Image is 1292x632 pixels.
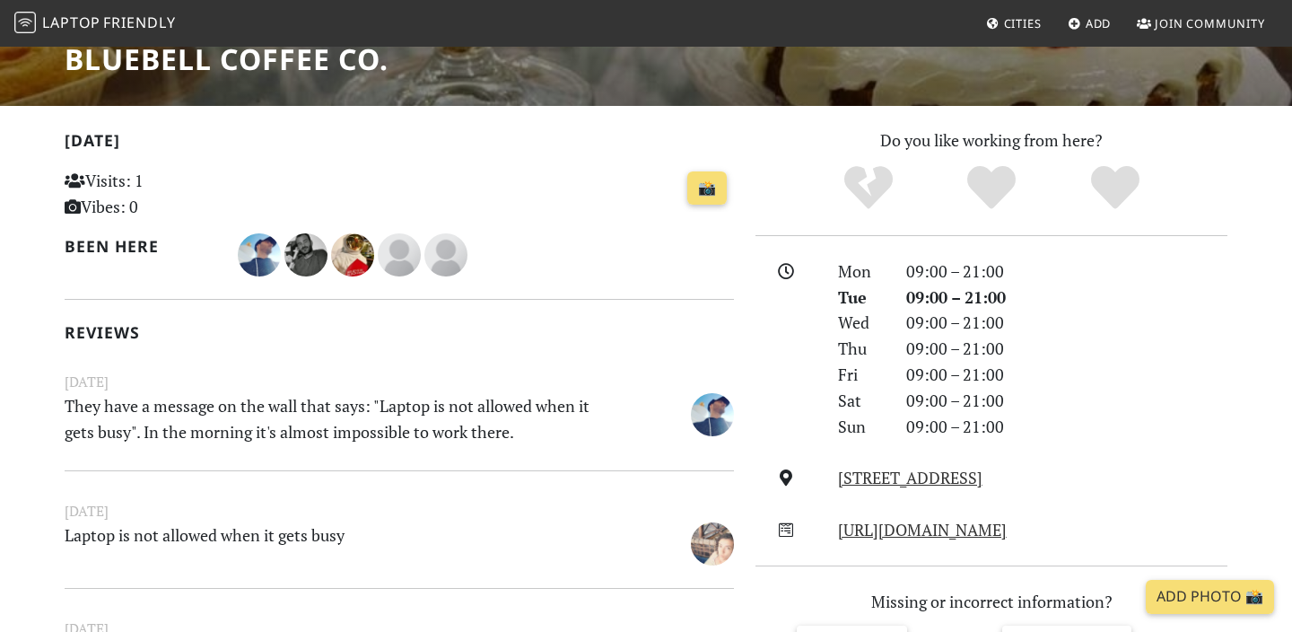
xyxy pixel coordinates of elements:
div: 09:00 – 21:00 [895,336,1238,362]
p: Laptop is not allowed when it gets busy [54,522,630,563]
p: Do you like working from here? [755,127,1227,154]
div: Tue [827,285,895,311]
a: Join Community [1130,7,1272,39]
div: Sun [827,414,895,440]
h2: Been here [65,237,216,256]
img: blank-535327c66bd565773addf3077783bbfce4b00ec00e9fd257753287c682c7fa38.png [424,233,467,276]
a: LaptopFriendly LaptopFriendly [14,8,176,39]
img: 2515-cokesiete.jpg [691,393,734,436]
span: Dominik Mycz [331,242,378,264]
div: 09:00 – 21:00 [895,285,1238,311]
a: Cities [979,7,1049,39]
div: Mon [827,259,895,285]
div: Wed [827,310,895,336]
span: Laptop [42,13,100,32]
span: Ana Risa [424,242,467,264]
div: 09:00 – 21:00 [895,310,1238,336]
h2: Reviews [65,323,734,342]
img: 1305-ricardo.jpg [284,233,327,276]
div: No [807,163,930,213]
p: Visits: 1 Vibes: 0 [65,168,274,220]
h1: Bluebell Coffee Co. [65,42,388,76]
span: Add [1086,15,1112,31]
p: Missing or incorrect information? [755,589,1227,615]
img: blank-535327c66bd565773addf3077783bbfce4b00ec00e9fd257753287c682c7fa38.png [378,233,421,276]
span: Rory McElearney [378,242,424,264]
div: 09:00 – 21:00 [895,259,1238,285]
span: cokesiete [691,401,734,423]
div: 09:00 – 21:00 [895,414,1238,440]
img: 2512-marta.jpg [691,522,734,566]
small: [DATE] [54,500,745,522]
span: Cities [1004,15,1042,31]
div: Yes [930,163,1053,213]
span: cokesiete [238,242,284,264]
div: Thu [827,336,895,362]
img: LaptopFriendly [14,12,36,33]
span: Ricardo Sorlí Hernández [284,242,331,264]
div: Fri [827,362,895,388]
a: Add [1061,7,1119,39]
span: Marta [691,531,734,553]
div: 09:00 – 21:00 [895,362,1238,388]
div: Definitely! [1053,163,1177,213]
small: [DATE] [54,371,745,393]
a: [STREET_ADDRESS] [838,467,982,488]
img: 1239-dominik.jpg [331,233,374,276]
a: [URL][DOMAIN_NAME] [838,519,1007,540]
div: Sat [827,388,895,414]
span: Join Community [1155,15,1265,31]
a: Add Photo 📸 [1146,580,1274,614]
h2: [DATE] [65,131,734,157]
a: 📸 [687,171,727,206]
p: They have a message on the wall that says: "Laptop is not allowed when it gets busy". In the morn... [54,393,630,445]
img: 2515-cokesiete.jpg [238,233,281,276]
div: 09:00 – 21:00 [895,388,1238,414]
span: Friendly [103,13,175,32]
